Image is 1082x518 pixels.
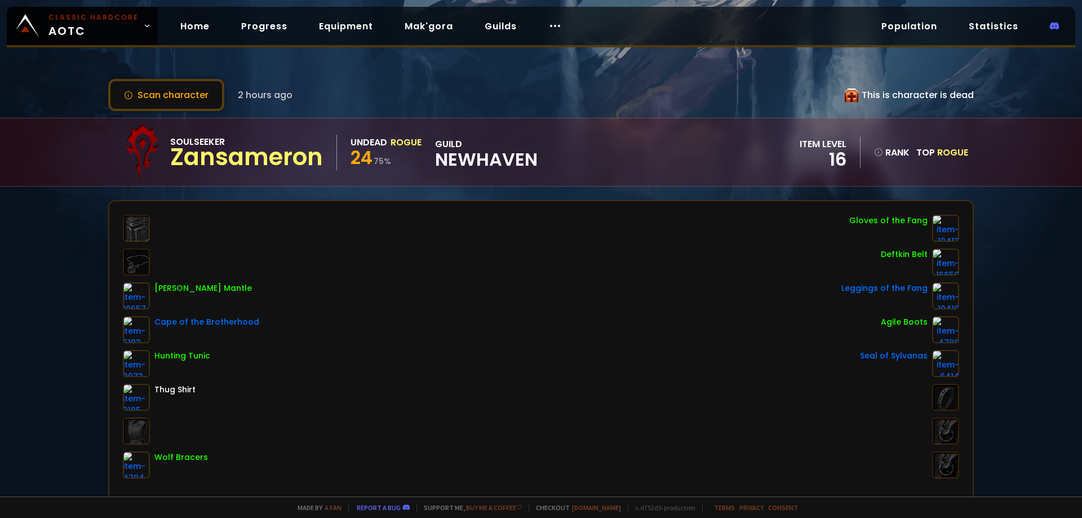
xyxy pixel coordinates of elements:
img: item-2105 [123,384,150,411]
div: Deftkin Belt [881,249,928,260]
a: Report a bug [357,503,401,512]
a: Guilds [476,15,526,38]
div: item level [800,137,846,151]
div: rank [874,145,910,160]
div: guild [435,137,538,168]
img: item-2973 [123,350,150,377]
img: item-5193 [123,316,150,343]
div: This is character is dead [845,88,974,102]
div: Top [916,145,968,160]
span: Checkout [529,503,621,512]
span: NewHaven [435,151,538,168]
img: item-10410 [932,282,959,309]
div: Soulseeker [170,135,323,149]
small: 75 % [374,156,391,167]
a: Home [171,15,219,38]
a: Mak'gora [396,15,462,38]
a: [DOMAIN_NAME] [572,503,621,512]
img: item-10413 [932,215,959,242]
span: 2 hours ago [238,88,292,102]
div: 16 [800,151,846,168]
div: Leggings of the Fang [841,282,928,294]
div: Gloves of the Fang [849,215,928,227]
div: Seal of Sylvanas [860,350,928,362]
span: Made by [291,503,342,512]
span: Rogue [937,146,968,159]
div: Hunting Tunic [154,350,210,362]
div: Rogue [391,135,422,149]
span: AOTC [48,12,139,39]
a: Privacy [739,503,764,512]
img: item-10657 [123,282,150,309]
img: item-6414 [932,350,959,377]
span: v. d752d5 - production [628,503,695,512]
small: Classic Hardcore [48,12,139,23]
span: 24 [351,145,373,170]
a: Classic HardcoreAOTC [7,7,158,45]
a: a fan [325,503,342,512]
div: Zansameron [170,149,323,166]
a: Population [872,15,946,38]
div: Wolf Bracers [154,451,208,463]
a: Consent [768,503,798,512]
a: Progress [232,15,296,38]
img: item-16659 [932,249,959,276]
a: Buy me a coffee [466,503,522,512]
a: Statistics [960,15,1027,38]
div: Thug Shirt [154,384,196,396]
a: Equipment [310,15,382,38]
img: item-4788 [932,316,959,343]
a: Terms [714,503,735,512]
div: [PERSON_NAME] Mantle [154,282,252,294]
div: Undead [351,135,387,149]
span: Support me, [416,503,522,512]
div: Cape of the Brotherhood [154,316,259,328]
img: item-4794 [123,451,150,479]
div: Agile Boots [881,316,928,328]
button: Scan character [108,79,224,111]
